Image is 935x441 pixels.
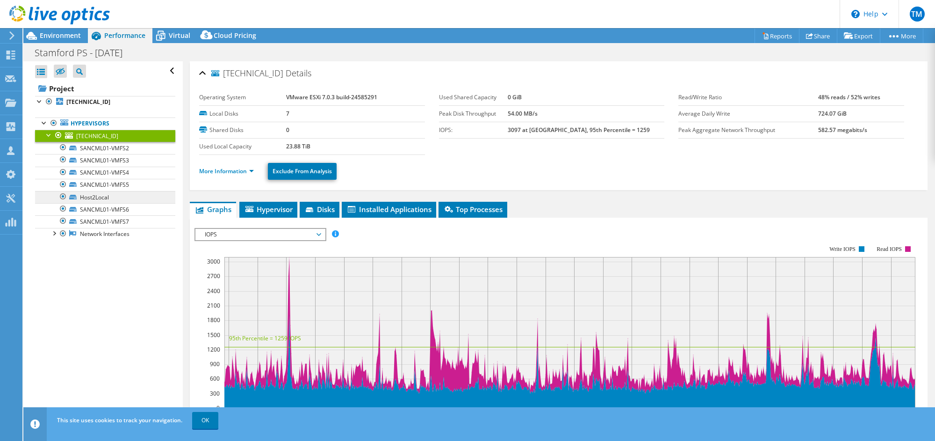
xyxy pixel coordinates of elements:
b: 582.57 megabits/s [818,126,867,134]
span: Environment [40,31,81,40]
a: More [880,29,923,43]
b: 23.88 TiB [286,142,310,150]
b: 7 [286,110,289,118]
label: Used Shared Capacity [439,93,508,102]
text: 300 [210,390,220,397]
a: SANCML01-VMFS6 [35,203,175,215]
b: VMware ESXi 7.0.3 build-24585291 [286,93,377,101]
span: Virtual [169,31,190,40]
b: 0 [286,126,289,134]
text: 1500 [207,331,220,339]
span: Graphs [194,205,231,214]
a: Network Interfaces [35,228,175,240]
span: Details [286,67,311,79]
b: 3097 at [GEOGRAPHIC_DATA], 95th Percentile = 1259 [508,126,650,134]
span: Top Processes [443,205,503,214]
label: IOPS: [439,125,508,135]
span: [TECHNICAL_ID] [76,132,118,140]
span: Installed Applications [346,205,432,214]
text: 2700 [207,272,220,280]
a: SANCML01-VMFS3 [35,154,175,166]
a: Host2Local [35,191,175,203]
label: Average Daily Write [678,109,818,118]
a: Reports [755,29,799,43]
a: SANCML01-VMFS7 [35,215,175,228]
a: Share [799,29,837,43]
a: SANCML01-VMFS4 [35,167,175,179]
a: SANCML01-VMFS5 [35,179,175,191]
label: Peak Disk Throughput [439,109,508,118]
b: [TECHNICAL_ID] [66,98,110,106]
span: IOPS [200,229,320,240]
text: 1200 [207,345,220,353]
a: Hypervisors [35,118,175,130]
a: Project [35,81,175,96]
span: This site uses cookies to track your navigation. [57,416,182,424]
a: Exclude From Analysis [268,163,337,180]
a: OK [192,412,218,429]
a: SANCML01-VMFS2 [35,142,175,154]
text: Write IOPS [829,246,856,252]
svg: \n [851,10,860,18]
text: 0 [216,404,220,412]
label: Read/Write Ratio [678,93,818,102]
text: 3000 [207,257,220,265]
b: 54.00 MB/s [508,110,538,118]
a: [TECHNICAL_ID] [35,130,175,142]
label: Local Disks [199,109,286,118]
text: 2400 [207,287,220,295]
a: Export [837,29,880,43]
text: Read IOPS [877,246,902,252]
span: Disks [304,205,335,214]
b: 48% reads / 52% writes [818,93,880,101]
b: 0 GiB [508,93,522,101]
a: [TECHNICAL_ID] [35,96,175,108]
span: Performance [104,31,145,40]
span: TM [910,7,925,22]
text: 900 [210,360,220,368]
b: 724.07 GiB [818,110,847,118]
span: Cloud Pricing [214,31,256,40]
label: Operating System [199,93,286,102]
label: Shared Disks [199,125,286,135]
span: Hypervisor [244,205,293,214]
span: [TECHNICAL_ID] [211,69,283,78]
text: 1800 [207,316,220,324]
text: 2100 [207,301,220,309]
label: Used Local Capacity [199,142,286,151]
text: 95th Percentile = 1259 IOPS [229,334,301,342]
h1: Stamford PS - [DATE] [30,48,137,58]
label: Peak Aggregate Network Throughput [678,125,818,135]
text: 600 [210,375,220,382]
a: More Information [199,167,254,175]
